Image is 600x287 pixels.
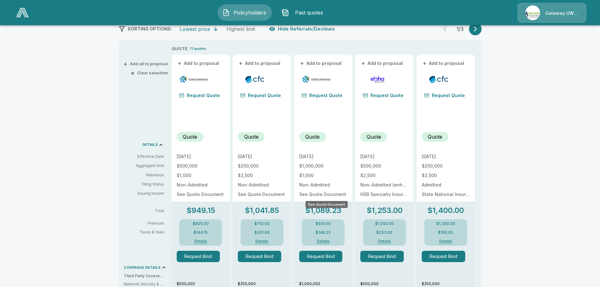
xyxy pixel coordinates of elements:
[16,8,29,17] img: AA Logo
[428,133,442,141] p: Quote
[422,60,466,67] button: +Add to proposal
[299,60,343,67] button: +Add to proposal
[268,23,337,35] button: Hide Referrals/Declines
[124,191,164,196] p: Issuing Insurer
[422,173,470,178] p: $2,500
[299,281,352,287] p: $1,000,000
[299,251,347,262] span: Request Bind
[367,207,403,214] p: $1,253.00
[454,26,466,32] p: 1 / 3
[254,222,270,226] p: $710.00
[180,26,210,32] div: Lowest price
[124,181,164,187] p: Filing Status
[177,192,225,197] p: See Quote Document
[125,62,168,66] button: +Add all to proposal
[422,251,470,262] span: Request Bind
[238,164,286,168] p: $250,000
[422,91,467,100] button: Request Quote
[124,172,164,178] p: Retention
[360,251,404,262] button: Request Bind
[422,154,470,159] p: [DATE]
[422,251,465,262] button: Request Bind
[177,251,220,262] button: Request Bind
[238,173,286,178] p: $2,500
[124,230,169,234] p: Taxes & fees
[427,207,464,214] p: $1,400.00
[299,154,347,159] p: [DATE]
[177,173,225,178] p: $1,000
[172,46,187,52] p: QUOTE
[360,183,409,187] p: Non-Admitted (enhanced)
[124,266,161,269] p: COVERAGE DETAILS
[277,4,331,21] button: Past quotes IconPast quotes
[177,91,222,100] button: Request Quote
[124,281,164,287] p: Network Security & Privacy Liability
[299,164,347,168] p: $1,000,000
[239,61,243,66] span: +
[232,9,267,16] span: Policyholders
[188,239,213,243] button: Details
[305,133,320,141] p: Quote
[124,154,164,159] p: Effective Date
[222,9,230,16] img: Policyholders Icon
[306,201,348,208] div: See Quote Document
[360,192,409,197] p: HSB Specialty Insurance Company: rated "A++" by A.M. Best (20%), AXIS Surplus Insurance Company: ...
[376,231,392,234] p: $253.00
[183,133,197,141] p: Quote
[123,62,127,66] span: +
[238,251,281,262] button: Request Bind
[422,164,470,168] p: $250,000
[142,143,158,146] p: DETAILS
[436,222,455,226] p: $1,300.00
[438,231,453,234] p: $100.00
[254,231,270,234] p: $331.85
[218,4,272,21] button: Policyholders IconPolicyholders
[194,231,208,234] p: $144.15
[372,239,397,243] button: Details
[360,60,404,67] button: +Add to proposal
[128,26,172,32] span: SORTING OPTIONS:
[282,9,289,16] img: Past quotes Icon
[238,91,283,100] button: Request Quote
[423,61,426,66] span: +
[311,239,336,243] button: Details
[360,251,409,262] span: Request Bind
[124,273,169,279] p: Third Party Coverage
[124,163,164,169] p: Aggregate limit
[124,209,169,213] p: Total
[316,222,331,226] p: $941.00
[299,192,347,197] p: See Quote Document
[177,164,225,168] p: $500,000
[177,251,225,262] span: Request Bind
[360,154,409,159] p: [DATE]
[305,207,341,214] p: $1,089.23
[238,251,286,262] span: Request Bind
[177,281,230,287] p: $500,000
[363,75,392,84] img: elphacyberenhanced
[245,207,279,214] p: $1,041.85
[360,91,406,100] button: Request Quote
[422,281,475,287] p: $250,000
[238,154,286,159] p: [DATE]
[240,75,270,84] img: cfccyber
[131,71,134,75] span: ×
[424,75,454,84] img: cfccyberadmitted
[177,183,225,187] p: Non-Admitted
[367,133,381,141] p: Quote
[244,133,259,141] p: Quote
[238,192,286,197] p: See Quote Document
[302,75,331,84] img: tmhcccyber
[226,26,255,32] div: Highest limit
[433,239,458,243] button: Details
[299,251,343,262] button: Request Bind
[360,173,409,178] p: $2,500
[299,173,347,178] p: $1,000
[300,61,304,66] span: +
[238,60,282,67] button: +Add to proposal
[316,231,331,234] p: $148.23
[238,281,291,287] p: $250,000
[299,91,345,100] button: Request Quote
[360,164,409,168] p: $500,000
